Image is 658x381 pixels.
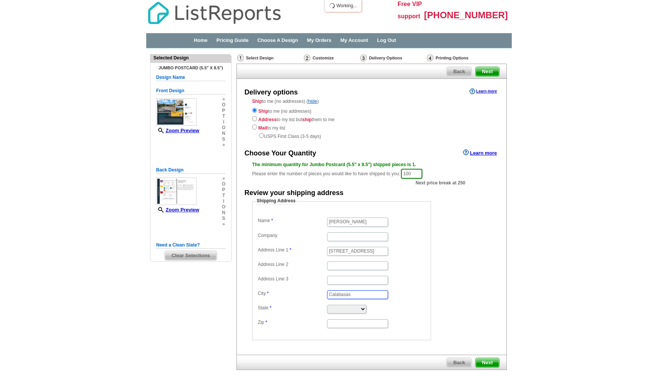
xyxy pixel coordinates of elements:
label: Name [258,218,326,224]
div: Select Design [236,54,303,64]
span: » [222,142,225,148]
legend: Shipping Address [256,198,296,205]
span: t [222,114,225,119]
img: small-thumb.jpg [156,98,196,126]
a: Home [194,37,208,43]
a: Zoom Preview [156,207,199,213]
img: Delivery Options [360,54,367,61]
div: Delivery Options [359,54,426,64]
img: Customize [304,54,310,61]
a: Choose A Design [257,37,298,43]
span: o [222,102,225,108]
div: Customize [303,54,359,62]
span: n [222,131,225,136]
h5: Front Design [156,87,225,94]
span: i [222,199,225,204]
iframe: LiveChat chat widget [506,204,658,381]
span: Back [447,358,471,367]
span: » [222,176,225,181]
label: Company [258,232,326,239]
a: My Orders [307,37,331,43]
div: Please enter the number of pieces you would like to have shipped to you: [252,161,491,179]
span: p [222,108,225,114]
img: loading... [329,3,335,9]
span: o [222,181,225,187]
strong: Ship [252,99,262,104]
strong: ship [302,117,312,122]
span: » [222,221,225,227]
a: Zoom Preview [156,128,199,133]
h5: Need a Clean Slate? [156,242,225,249]
span: p [222,187,225,193]
a: Back [446,67,472,77]
div: Review your shipping address [244,188,343,198]
a: Learn more [470,88,497,94]
img: small-thumb.jpg [156,178,196,205]
label: Address Line 3 [258,276,326,282]
span: n [222,210,225,216]
div: Printing Options [426,54,494,62]
div: Choose Your Quantity [244,149,316,158]
span: o [222,204,225,210]
strong: Address [258,117,276,122]
span: Next [476,67,499,76]
strong: Ship [258,109,268,114]
strong: Mail [258,125,267,131]
a: My Account [340,37,368,43]
span: Next price break at 250 [415,179,465,186]
span: i [222,119,225,125]
span: s [222,216,225,221]
h4: Jumbo Postcard (5.5" x 8.5") [156,66,225,70]
label: City [258,290,326,297]
h5: Design Name [156,74,225,81]
div: to me (no addresses) to my list but them to me to my list [252,106,491,140]
div: Delivery options [244,88,298,98]
label: Zip [258,319,326,326]
span: Free VIP support [398,1,422,19]
a: hide [308,98,318,104]
img: Select Design [237,54,244,61]
img: Printing Options & Summary [427,54,433,61]
label: State [258,305,326,311]
div: to me (no addresses) ( ) [237,98,506,140]
span: s [222,136,225,142]
span: [PHONE_NUMBER] [424,10,508,20]
a: Pricing Guide [216,37,249,43]
label: Address Line 2 [258,261,326,268]
a: Back [446,358,472,368]
h5: Back Design [156,166,225,174]
span: o [222,125,225,131]
div: The minimum quantity for Jumbo Postcard (5.5" x 8.5") shipped pieces is 1. [252,161,491,168]
div: USPS First Class (3-5 days) [252,131,491,140]
span: » [222,96,225,102]
span: Clear Selections [165,251,216,260]
span: Next [476,358,499,367]
span: t [222,193,225,199]
div: Selected Design [150,54,231,61]
a: Learn more [463,149,497,155]
a: Log Out [377,37,396,43]
span: Back [447,67,471,76]
label: Address Line 1 [258,247,326,253]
